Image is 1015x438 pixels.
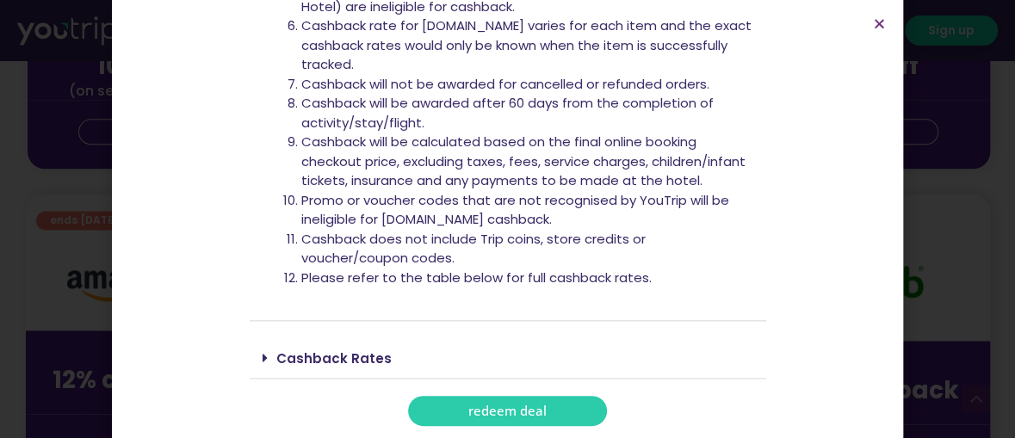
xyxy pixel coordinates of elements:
[408,396,607,426] a: redeem deal
[301,16,753,75] li: Cashback rate for [DOMAIN_NAME] varies for each item and the exact cashback rates would only be k...
[873,17,886,30] a: Close
[276,349,392,367] a: Cashback Rates
[468,404,547,417] span: redeem deal
[301,94,753,133] li: Cashback will be awarded after 60 days from the completion of activity/stay/flight.
[250,338,766,379] div: Cashback Rates
[301,75,753,95] li: Cashback will not be awarded for cancelled or refunded orders.
[301,268,753,288] li: Please refer to the table below for full cashback rates.
[301,230,753,268] li: Cashback does not include Trip coins, store credits or voucher/coupon codes.
[301,191,753,230] li: Promo or voucher codes that are not recognised by YouTrip will be ineligible for [DOMAIN_NAME] ca...
[301,133,753,191] li: Cashback will be calculated based on the final online booking checkout price, excluding taxes, fe...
